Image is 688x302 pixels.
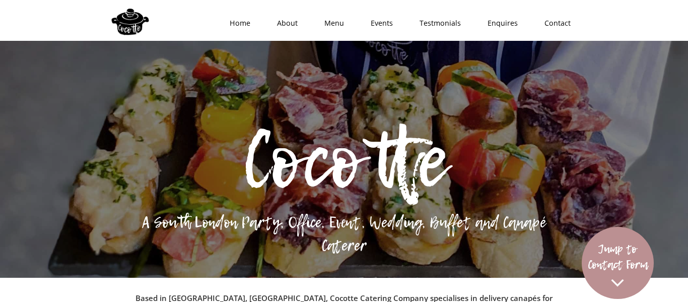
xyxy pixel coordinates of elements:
a: About [260,8,308,38]
a: Home [213,8,260,38]
a: Menu [308,8,354,38]
a: Enquires [471,8,528,38]
a: Contact [528,8,581,38]
a: Events [354,8,403,38]
a: Testmonials [403,8,471,38]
